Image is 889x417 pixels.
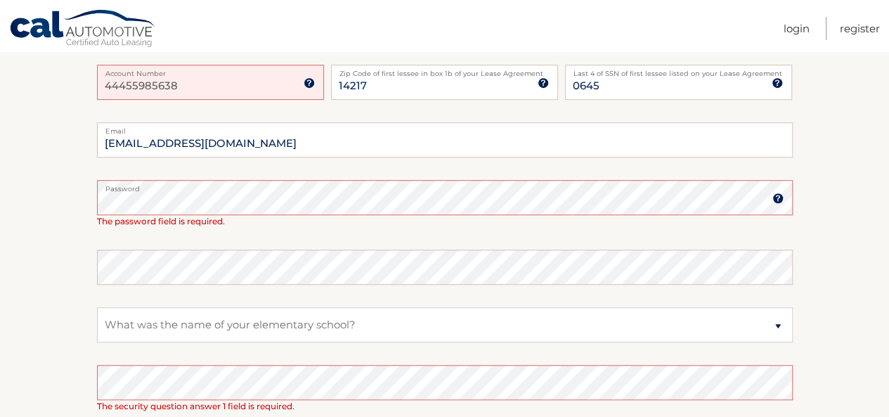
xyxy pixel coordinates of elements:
[772,77,783,89] img: tooltip.svg
[97,401,294,411] span: The security question answer 1 field is required.
[97,122,793,134] label: Email
[97,180,793,191] label: Password
[565,65,792,100] input: SSN or EIN (last 4 digits only)
[784,17,810,40] a: Login
[97,65,324,76] label: Account Number
[538,77,549,89] img: tooltip.svg
[565,65,792,76] label: Last 4 of SSN of first lessee listed on your Lease Agreement
[772,193,784,204] img: tooltip.svg
[331,65,558,76] label: Zip Code of first lessee in box 1b of your Lease Agreement
[97,216,225,226] span: The password field is required.
[97,65,324,100] input: Account Number
[840,17,880,40] a: Register
[331,65,558,100] input: Zip Code
[304,77,315,89] img: tooltip.svg
[97,122,793,158] input: Email
[9,9,157,50] a: Cal Automotive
